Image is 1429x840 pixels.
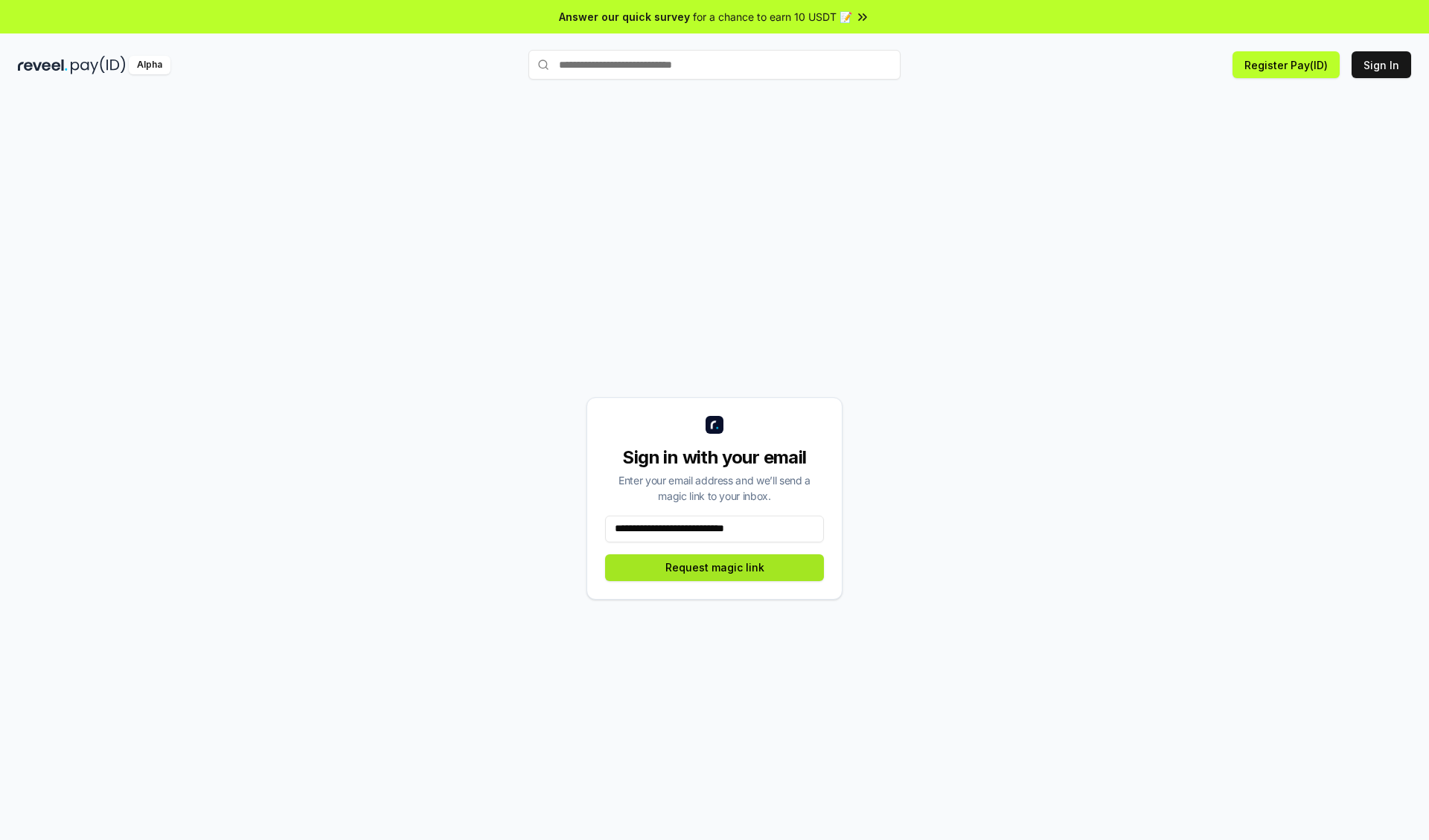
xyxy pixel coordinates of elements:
img: reveel_dark [18,56,68,74]
img: pay_id [71,56,126,74]
div: Sign in with your email [605,446,824,469]
span: for a chance to earn 10 USDT 📝 [693,9,852,25]
button: Request magic link [605,554,824,581]
div: Alpha [129,56,170,74]
button: Sign In [1352,51,1411,78]
span: Answer our quick survey [559,9,690,25]
button: Register Pay(ID) [1233,51,1340,78]
div: Enter your email address and we’ll send a magic link to your inbox. [605,472,824,504]
img: logo_small [706,416,723,434]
